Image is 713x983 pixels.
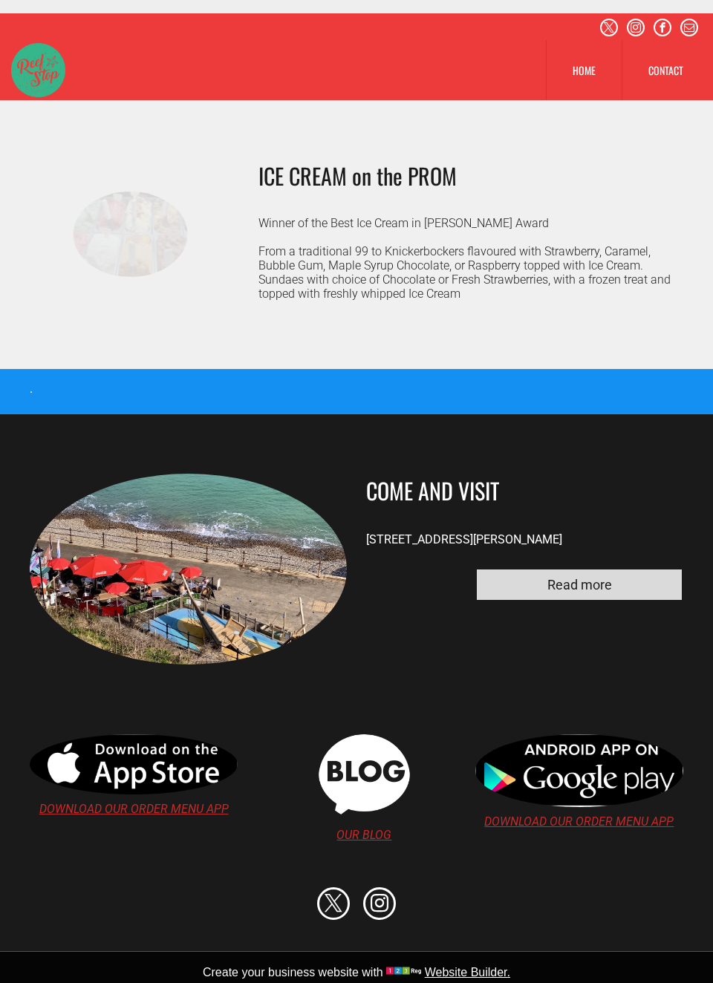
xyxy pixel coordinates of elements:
a: twitter [317,887,350,924]
img: The Reef Stop [30,474,347,664]
a: email [680,19,698,36]
img: The Reef Stop Blog [319,734,410,820]
h3: COME AND VISIT [366,474,683,507]
img: photo-1567206563064-6f60f40a2b57-1280w.jpg [74,192,188,277]
a: instagram [627,19,645,36]
a: Read more [475,568,683,601]
img: DOWNLOAD OUR ORDER MENU APP [30,734,238,794]
span: HOME [573,62,596,78]
img: DOWNLOAD OUR ORDER MENU APP [475,734,683,807]
span: Create your business website with [203,966,383,979]
div: Winner of the Best Ice Cream in [PERSON_NAME] Award [258,215,683,302]
a: CONTACT [622,40,709,100]
h3: ICE CREAM on the PROM [258,159,683,192]
span: Website Builder. [425,966,510,979]
span: CONTACT [648,62,683,78]
img: Powered by 123-reg [386,962,421,979]
a: facebook [654,19,671,36]
a: HOME [547,40,622,100]
div: From a traditional 99 to Knickerbockers flavoured with Strawberry, Caramel, Bubble Gum, Maple Syr... [258,244,683,301]
img: The Reef Stop Logo [11,43,65,97]
span: . [30,382,33,396]
div: [STREET_ADDRESS][PERSON_NAME] [366,529,683,549]
a: twitter [600,19,618,36]
span: Read more [542,569,617,600]
a: instagram [363,887,396,924]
